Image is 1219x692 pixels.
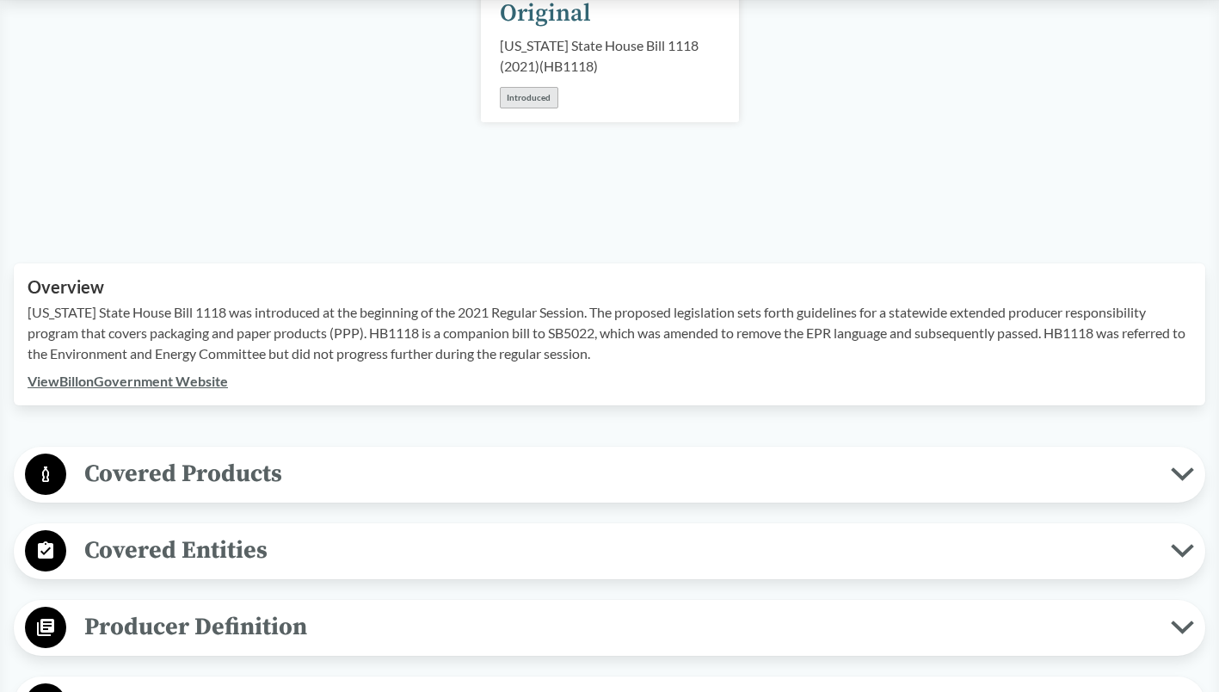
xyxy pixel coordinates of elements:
div: [US_STATE] State House Bill 1118 (2021) ( HB1118 ) [500,35,720,77]
span: Covered Products [66,454,1171,493]
div: Introduced [500,87,558,108]
span: Covered Entities [66,531,1171,570]
button: Covered Products [20,453,1199,497]
a: ViewBillonGovernment Website [28,373,228,389]
span: Producer Definition [66,608,1171,646]
h2: Overview [28,277,1191,297]
p: [US_STATE] State House Bill 1118 was introduced at the beginning of the 2021 Regular Session. The... [28,302,1191,364]
button: Producer Definition [20,606,1199,650]
button: Covered Entities [20,529,1199,573]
